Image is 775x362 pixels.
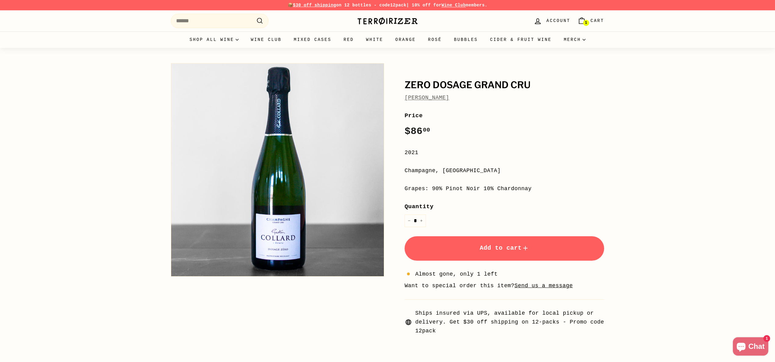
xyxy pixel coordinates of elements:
inbox-online-store-chat: Shopify online store chat [731,337,770,357]
div: Champagne, [GEOGRAPHIC_DATA] [405,166,604,175]
button: Reduce item quantity by one [405,215,414,227]
span: Cart [590,17,604,24]
a: Orange [389,31,422,48]
span: Account [546,17,570,24]
span: Ships insured via UPS, available for local pickup or delivery. Get $30 off shipping on 12-packs -... [415,309,604,335]
input: quantity [405,215,426,227]
summary: Merch [558,31,592,48]
div: Grapes: 90% Pinot Noir 10% Chardonnay [405,184,604,193]
span: $86 [405,126,430,137]
a: Red [337,31,360,48]
h1: Zero Dosage Grand Cru [405,80,604,90]
a: Rosé [422,31,448,48]
label: Quantity [405,202,604,211]
span: Add to cart [480,244,529,252]
a: Account [530,12,574,30]
a: Wine Club [442,3,466,8]
a: Cart [574,12,608,30]
p: 📦 on 12 bottles - code | 10% off for members. [171,2,604,9]
span: $30 off shipping [293,3,336,8]
a: Wine Club [245,31,288,48]
div: 2021 [405,148,604,157]
strong: 12pack [390,3,406,8]
summary: Shop all wine [183,31,245,48]
span: Almost gone, only 1 left [415,270,498,279]
div: Primary [159,31,616,48]
sup: 00 [423,127,430,133]
a: White [360,31,389,48]
a: Send us a message [514,283,573,289]
label: Price [405,111,604,120]
a: [PERSON_NAME] [405,95,449,101]
button: Increase item quantity by one [417,215,426,227]
a: Cider & Fruit Wine [484,31,558,48]
button: Add to cart [405,236,604,261]
li: Want to special order this item? [405,281,604,290]
a: Mixed Cases [288,31,337,48]
a: Bubbles [448,31,484,48]
span: 1 [585,21,587,25]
